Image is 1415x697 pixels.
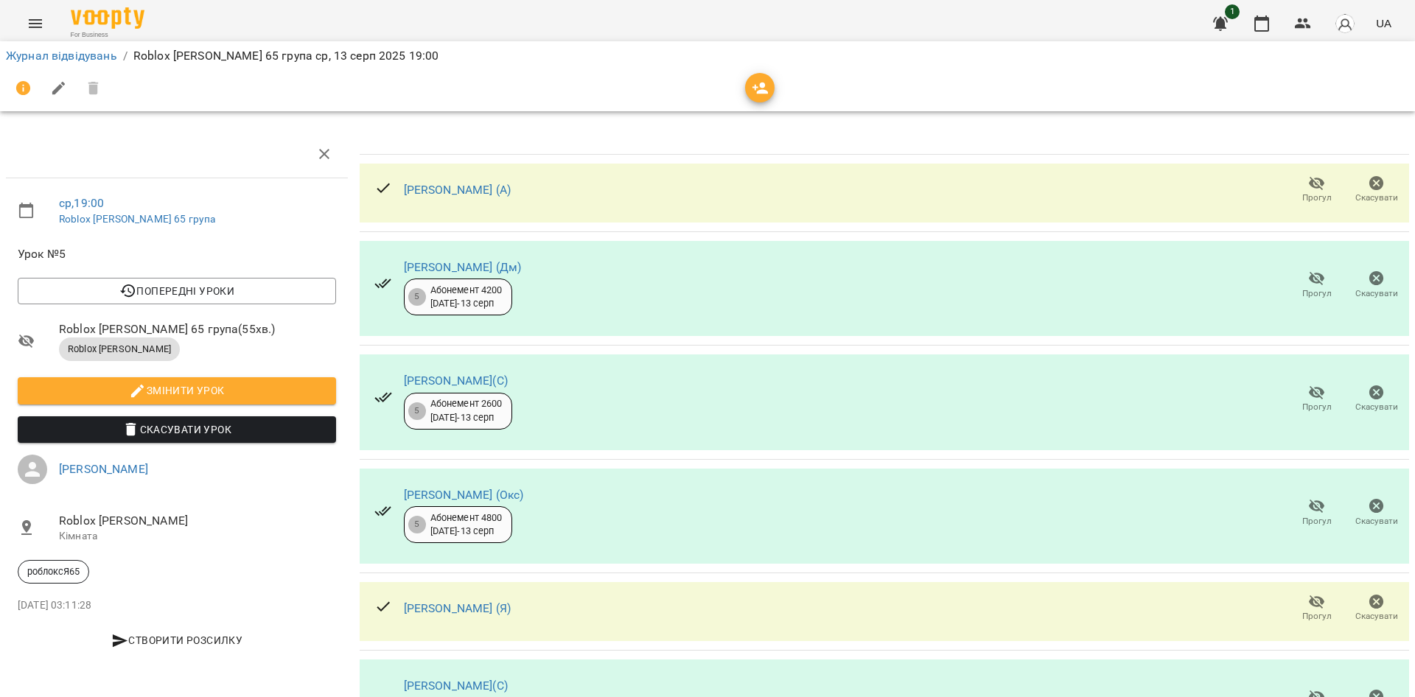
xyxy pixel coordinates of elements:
span: Roblox [PERSON_NAME] [59,512,336,530]
li: / [123,47,127,65]
button: Скасувати Урок [18,416,336,443]
span: Прогул [1302,401,1332,413]
button: UA [1370,10,1397,37]
img: Voopty Logo [71,7,144,29]
span: Roblox [PERSON_NAME] [59,343,180,356]
span: Прогул [1302,287,1332,300]
button: Menu [18,6,53,41]
span: Скасувати [1355,287,1398,300]
span: Прогул [1302,515,1332,528]
span: Скасувати Урок [29,421,324,438]
p: Roblox [PERSON_NAME] 65 група ср, 13 серп 2025 19:00 [133,47,439,65]
button: Попередні уроки [18,278,336,304]
nav: breadcrumb [6,47,1409,65]
button: Прогул [1287,588,1346,629]
div: 5 [408,288,426,306]
div: Абонемент 2600 [DATE] - 13 серп [430,397,503,424]
button: Прогул [1287,379,1346,420]
a: [PERSON_NAME] (Дм) [404,260,522,274]
button: Скасувати [1346,588,1406,629]
a: [PERSON_NAME](С) [404,679,508,693]
a: [PERSON_NAME] [59,462,148,476]
a: [PERSON_NAME] (Окс) [404,488,524,502]
span: For Business [71,30,144,40]
button: Скасувати [1346,493,1406,534]
span: Скасувати [1355,610,1398,623]
button: Скасувати [1346,265,1406,306]
a: ср , 19:00 [59,196,104,210]
div: Абонемент 4200 [DATE] - 13 серп [430,284,503,311]
button: Прогул [1287,169,1346,211]
button: Прогул [1287,265,1346,306]
span: Прогул [1302,610,1332,623]
a: [PERSON_NAME](С) [404,374,508,388]
p: Кімната [59,529,336,544]
span: Прогул [1302,192,1332,204]
a: Журнал відвідувань [6,49,117,63]
img: avatar_s.png [1335,13,1355,34]
button: Скасувати [1346,169,1406,211]
button: Прогул [1287,493,1346,534]
div: роблоксЯ65 [18,560,89,584]
span: Створити розсилку [24,631,330,649]
div: Абонемент 4800 [DATE] - 13 серп [430,511,503,539]
span: Скасувати [1355,401,1398,413]
span: Roblox [PERSON_NAME] 65 група ( 55 хв. ) [59,321,336,338]
span: Змінити урок [29,382,324,399]
span: UA [1376,15,1391,31]
a: [PERSON_NAME] (Я) [404,601,511,615]
span: Скасувати [1355,192,1398,204]
button: Створити розсилку [18,627,336,654]
button: Скасувати [1346,379,1406,420]
a: Roblox [PERSON_NAME] 65 група [59,213,215,225]
span: Урок №5 [18,245,336,263]
a: [PERSON_NAME] (А) [404,183,511,197]
span: 1 [1225,4,1240,19]
span: Попередні уроки [29,282,324,300]
span: роблоксЯ65 [18,565,88,578]
div: 5 [408,402,426,420]
p: [DATE] 03:11:28 [18,598,336,613]
button: Змінити урок [18,377,336,404]
div: 5 [408,516,426,533]
span: Скасувати [1355,515,1398,528]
